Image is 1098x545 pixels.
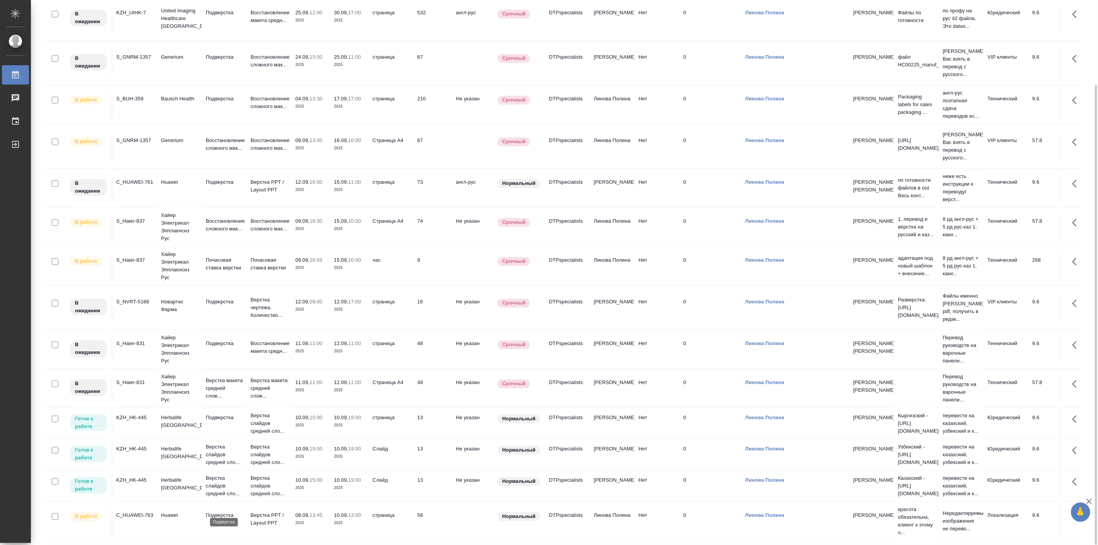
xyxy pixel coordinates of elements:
[898,176,935,200] p: по готовности файлов в out Весь конт...
[502,96,525,104] p: Срочный
[590,213,635,240] td: Линова Полина
[853,95,890,103] p: [PERSON_NAME]
[75,341,102,356] p: В ожидании
[898,93,935,116] p: Packaging labels for sales packaging ...
[853,340,890,355] p: [PERSON_NAME], [PERSON_NAME]
[295,137,310,143] p: 09.09,
[295,379,310,385] p: 11.09,
[943,215,980,239] p: 8 рд англ-рус + 5 рд рус-каз 1. каки...
[635,252,679,279] td: Нет
[334,257,348,263] p: 15.09,
[413,410,452,437] td: 13
[75,54,102,70] p: В ожидании
[679,174,741,201] td: 0
[943,89,980,120] p: англ-рус поэтапная сдача переводов ес...
[348,257,361,263] p: 10:00
[984,91,1029,118] td: Технический
[452,91,497,118] td: Не указан
[334,61,365,69] p: 2025
[943,292,980,323] p: Файлы именно [PERSON_NAME] pdf, получить в редак...
[590,294,635,321] td: [PERSON_NAME]
[745,477,785,483] a: Линова Полина
[413,5,452,32] td: 532
[295,17,326,24] p: 2025
[334,54,348,60] p: 25.09,
[206,95,243,103] p: Подверстка
[75,415,102,430] p: Готов к работе
[745,137,785,143] a: Линова Полина
[334,218,348,224] p: 15.09,
[334,386,365,394] p: 2025
[295,103,326,110] p: 2025
[161,373,198,404] p: Хайер Электрикал Эпплаенсиз Рус
[369,49,413,76] td: страница
[206,377,243,400] p: Верстка макета средней слож...
[745,218,785,224] a: Линова Полина
[590,252,635,279] td: Линова Полина
[545,294,590,321] td: DTPspecialists
[1067,213,1086,232] button: Здесь прячутся важные кнопки
[369,91,413,118] td: страница
[502,54,525,62] p: Срочный
[635,174,679,201] td: Нет
[348,415,361,420] p: 19:00
[369,375,413,402] td: Страница А4
[116,178,153,186] div: C_HUAWEI-761
[251,178,288,194] p: Верстка PPT / Layout PPT
[1029,133,1067,160] td: 57.8
[745,299,785,305] a: Линова Полина
[334,17,365,24] p: 2025
[295,218,310,224] p: 09.09,
[452,213,497,240] td: Не указан
[295,340,310,346] p: 11.09,
[745,179,785,185] a: Линова Полина
[590,5,635,32] td: [PERSON_NAME]
[295,186,326,194] p: 2025
[310,54,322,60] p: 15:00
[413,174,452,201] td: 73
[1067,174,1086,193] button: Здесь прячутся важные кнопки
[369,213,413,240] td: Страница А4
[635,336,679,363] td: Нет
[251,95,288,110] p: Восстановление сложного мак...
[334,415,348,420] p: 10.09,
[1067,91,1086,110] button: Здесь прячутся важные кнопки
[69,9,108,27] div: Исполнитель назначен, приступать к работе пока рано
[348,379,361,385] p: 11:00
[943,7,980,30] p: по профу на рус 42 файла. Это datas...
[853,178,890,194] p: [PERSON_NAME], [PERSON_NAME]
[369,294,413,321] td: страница
[679,375,741,402] td: 0
[413,49,452,76] td: 67
[334,225,365,233] p: 2025
[295,264,326,272] p: 2025
[502,179,535,187] p: Нормальный
[545,213,590,240] td: DTPspecialists
[161,298,198,313] p: Новартис Фарма
[413,252,452,279] td: 9
[943,131,980,162] p: [PERSON_NAME] Вас взять в перевод с русского...
[310,299,322,305] p: 09:00
[635,5,679,32] td: Нет
[745,379,785,385] a: Линова Полина
[295,299,310,305] p: 12.09,
[334,421,365,429] p: 2025
[590,49,635,76] td: [PERSON_NAME]
[745,446,785,452] a: Линова Полина
[679,294,741,321] td: 0
[545,174,590,201] td: DTPspecialists
[943,47,980,78] p: [PERSON_NAME] Вас взять в перевод с русского...
[898,137,935,152] p: [URL][DOMAIN_NAME]..
[295,144,326,152] p: 2025
[161,250,198,281] p: Хайер Электрикал Эпплаенсиз Рус
[75,96,97,104] p: В работе
[334,340,348,346] p: 12.09,
[1029,252,1067,279] td: 268
[295,61,326,69] p: 2025
[310,415,322,420] p: 15:00
[898,53,935,69] p: файл НС00225_manuf_2
[984,410,1029,437] td: Юридический
[75,257,97,265] p: В работе
[310,379,322,385] p: 11:00
[745,340,785,346] a: Линова Полина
